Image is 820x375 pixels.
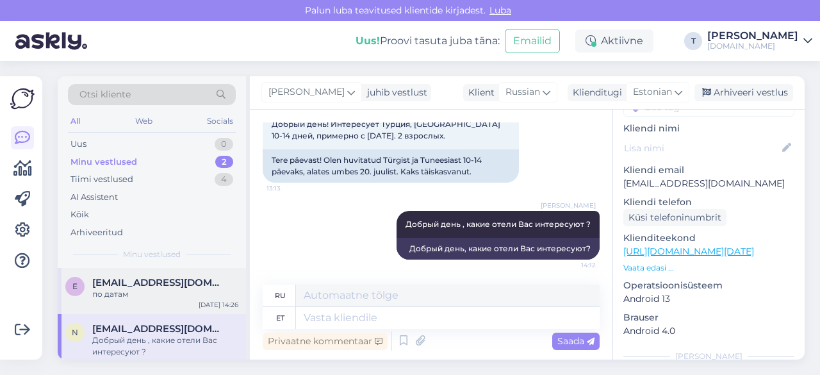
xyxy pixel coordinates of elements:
a: [URL][DOMAIN_NAME][DATE] [623,246,754,257]
p: Kliendi email [623,163,794,177]
p: Brauser [623,311,794,324]
div: All [68,113,83,129]
div: 2 [215,156,233,169]
div: Privaatne kommentaar [263,333,388,350]
p: Vaata edasi ... [623,262,794,274]
div: 0 [215,138,233,151]
span: Minu vestlused [123,249,181,260]
div: Arhiveeritud [70,226,123,239]
span: [PERSON_NAME] [541,201,596,210]
b: Uus! [356,35,380,47]
p: Android 4.0 [623,324,794,338]
div: Proovi tasuta juba täna: [356,33,500,49]
div: Tere päevast! Olen huvitatud Türgist ja Tuneesiast 10-14 päevaks, alates umbes 20. juulist. Kaks ... [263,149,519,183]
input: Lisa nimi [624,141,780,155]
div: [DOMAIN_NAME] [707,41,798,51]
div: et [276,307,284,329]
div: Klient [463,86,495,99]
div: Klienditugi [568,86,622,99]
span: n [72,328,78,337]
div: [PERSON_NAME] [707,31,798,41]
div: Web [133,113,155,129]
p: Kliendi nimi [623,122,794,135]
div: ru [275,285,286,306]
div: Arhiveeri vestlus [694,84,793,101]
div: по датам [92,288,238,300]
span: Добрый день , какие отели Вас интересуют ? [406,219,591,229]
div: [PERSON_NAME] [623,351,794,362]
div: [DATE] 14:12 [200,358,238,367]
p: Klienditeekond [623,231,794,245]
div: Добрый день , какие отели Вас интересуют ? [92,335,238,358]
div: Tiimi vestlused [70,173,133,186]
span: natalja.72@bk.ru [92,323,225,335]
div: T [684,32,702,50]
p: [EMAIL_ADDRESS][DOMAIN_NAME] [623,177,794,190]
span: E [72,281,78,291]
a: [PERSON_NAME][DOMAIN_NAME] [707,31,812,51]
img: Askly Logo [10,87,35,111]
div: Socials [204,113,236,129]
span: Estonian [633,85,672,99]
span: EvgeniyaEseniya2018@gmail.com [92,277,225,288]
div: Küsi telefoninumbrit [623,209,726,226]
p: Operatsioonisüsteem [623,279,794,292]
div: [DATE] 14:26 [199,300,238,310]
div: Добрый день, какие отели Вас интересуют? [397,238,600,260]
div: Kõik [70,208,89,221]
span: [PERSON_NAME] [268,85,345,99]
div: juhib vestlust [362,86,427,99]
span: Otsi kliente [79,88,131,101]
button: Emailid [505,29,560,53]
span: 14:12 [548,260,596,270]
span: 13:13 [266,183,315,193]
span: Luba [486,4,515,16]
span: Russian [505,85,540,99]
div: Uus [70,138,86,151]
div: AI Assistent [70,191,118,204]
span: Saada [557,335,594,347]
div: 4 [215,173,233,186]
div: Minu vestlused [70,156,137,169]
p: Kliendi telefon [623,196,794,209]
div: Aktiivne [575,29,653,53]
p: Android 13 [623,292,794,306]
